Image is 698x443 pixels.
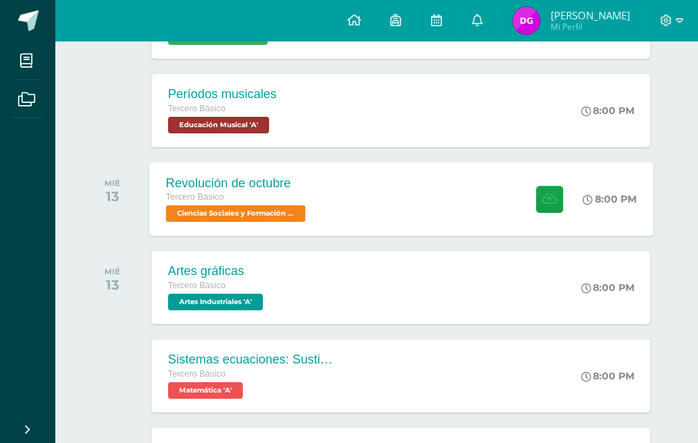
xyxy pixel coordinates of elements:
[165,192,223,202] span: Tercero Básico
[104,188,120,205] div: 13
[168,352,334,367] div: Sistemas ecuaciones: Sustitución e igualación
[168,382,243,399] span: Matemática 'A'
[168,369,226,379] span: Tercero Básico
[168,87,277,102] div: Períodos musicales
[104,178,120,188] div: MIÉ
[168,117,269,133] span: Educación Musical 'A'
[551,21,630,32] span: Mi Perfil
[513,7,540,35] img: c08aeab7f42b1849a68be10dcd7b9af9.png
[581,370,634,382] div: 8:00 PM
[581,281,634,294] div: 8:00 PM
[165,176,309,190] div: Revolución de octubre
[581,104,634,117] div: 8:00 PM
[168,281,226,290] span: Tercero Básico
[104,267,120,276] div: MIÉ
[104,276,120,293] div: 13
[168,294,263,310] span: Artes Industriales 'A'
[168,104,226,113] span: Tercero Básico
[165,205,305,222] span: Ciencias Sociales y Formación Ciudadana 'A'
[582,193,636,205] div: 8:00 PM
[551,8,630,22] span: [PERSON_NAME]
[168,264,266,279] div: Artes gráficas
